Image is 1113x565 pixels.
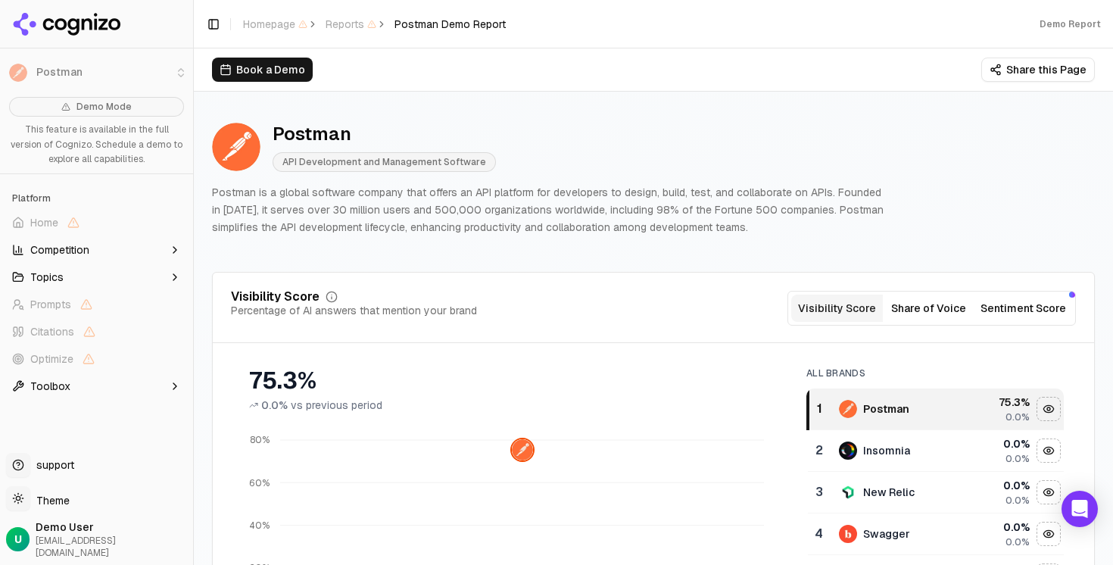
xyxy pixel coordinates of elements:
span: Homepage [243,17,307,32]
button: Toolbox [6,374,187,398]
span: Competition [30,242,89,258]
button: Sentiment Score [974,295,1072,322]
div: Postman [273,122,496,146]
img: insomnia [839,442,857,460]
tr: 1postmanPostman75.3%0.0%Hide postman data [808,389,1064,430]
img: Postman [212,123,260,171]
tspan: 60% [249,477,270,489]
span: API Development and Management Software [273,152,496,172]
div: 1 [815,400,824,418]
div: Percentage of AI answers that mention your brand [231,303,477,318]
button: Topics [6,265,187,289]
tr: 2insomniaInsomnia0.0%0.0%Hide insomnia data [808,430,1064,472]
span: support [30,457,74,473]
div: Postman [863,401,909,417]
tr: 4swaggerSwagger0.0%0.0%Hide swagger data [808,513,1064,555]
tr: 3new relicNew Relic0.0%0.0%Hide new relic data [808,472,1064,513]
img: postman [839,400,857,418]
div: 3 [814,483,824,501]
p: Postman is a global software company that offers an API platform for developers to design, build,... [212,184,890,236]
span: 0.0% [1005,411,1030,423]
nav: breadcrumb [243,17,506,32]
p: This feature is available in the full version of Cognizo. Schedule a demo to explore all capabili... [9,123,184,167]
button: Hide swagger data [1037,522,1061,546]
button: Visibility Score [791,295,883,322]
button: Share of Voice [883,295,974,322]
div: 75.3 % [965,395,1030,410]
span: vs previous period [291,398,382,413]
button: Hide insomnia data [1037,439,1061,463]
div: Swagger [863,526,910,542]
span: Theme [30,494,70,507]
div: Insomnia [863,443,910,458]
button: Book a Demo [212,58,313,82]
div: All Brands [806,367,1064,379]
img: swagger [839,525,857,543]
span: Optimize [30,351,73,367]
button: Competition [6,238,187,262]
button: Share this Page [981,58,1095,82]
span: Topics [30,270,64,285]
div: Visibility Score [231,291,320,303]
span: Toolbox [30,379,70,394]
div: 75.3% [249,367,776,395]
span: Reports [326,17,376,32]
div: 4 [814,525,824,543]
img: new relic [839,483,857,501]
span: 0.0% [1005,495,1030,507]
span: Postman Demo Report [394,17,506,32]
span: U [14,532,22,547]
img: postman [512,439,533,460]
span: 0.0% [261,398,288,413]
span: Demo Mode [76,101,132,113]
div: Open Intercom Messenger [1062,491,1098,527]
tspan: 40% [249,520,270,532]
button: Hide postman data [1037,397,1061,421]
span: 0.0% [1005,536,1030,548]
div: 0.0 % [965,520,1030,535]
span: [EMAIL_ADDRESS][DOMAIN_NAME] [36,535,187,559]
div: Demo Report [1040,18,1101,30]
div: New Relic [863,485,915,500]
tspan: 80% [250,435,270,447]
span: 0.0% [1005,453,1030,465]
button: Hide new relic data [1037,480,1061,504]
span: Home [30,215,58,230]
div: 0.0 % [965,436,1030,451]
span: Prompts [30,297,71,312]
div: Platform [6,186,187,211]
span: Demo User [36,520,187,535]
span: Citations [30,324,74,339]
div: 0.0 % [965,478,1030,493]
div: 2 [814,442,824,460]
